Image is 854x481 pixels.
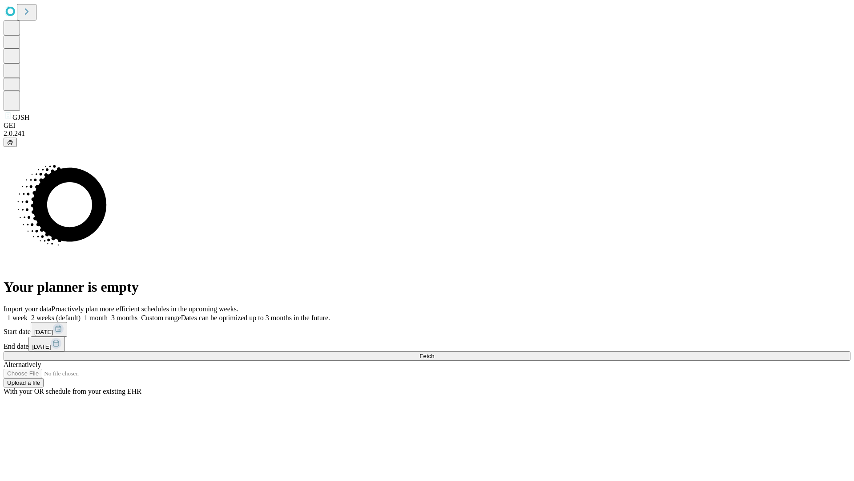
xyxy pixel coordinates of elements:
span: Import your data [4,305,52,313]
span: 3 months [111,314,137,322]
span: Alternatively [4,361,41,368]
span: GJSH [12,114,29,121]
span: Custom range [141,314,181,322]
button: @ [4,138,17,147]
button: [DATE] [31,322,67,337]
span: With your OR schedule from your existing EHR [4,387,141,395]
span: Proactively plan more efficient schedules in the upcoming weeks. [52,305,238,313]
div: End date [4,337,850,351]
h1: Your planner is empty [4,279,850,295]
span: 2 weeks (default) [31,314,81,322]
div: 2.0.241 [4,130,850,138]
span: Dates can be optimized up to 3 months in the future. [181,314,330,322]
span: @ [7,139,13,146]
div: GEI [4,122,850,130]
button: [DATE] [28,337,65,351]
span: [DATE] [32,343,51,350]
span: [DATE] [34,329,53,335]
span: 1 month [84,314,108,322]
div: Start date [4,322,850,337]
span: Fetch [419,353,434,359]
button: Fetch [4,351,850,361]
button: Upload a file [4,378,44,387]
span: 1 week [7,314,28,322]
